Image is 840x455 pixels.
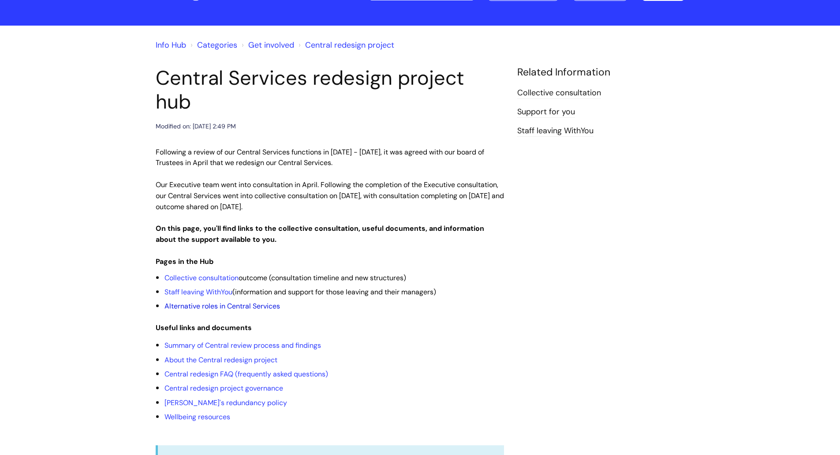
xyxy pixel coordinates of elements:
a: Staff leaving WithYou [164,287,232,297]
a: Central redesign FAQ (frequently asked questions) [164,369,328,379]
span: Our Executive team went into consultation in April. Following the completion of the Executive con... [156,180,504,211]
strong: Pages in the Hub [156,257,213,266]
span: outcome (consultation timeline and new structures) [164,273,406,282]
a: About the Central redesign project [164,355,277,365]
a: Collective consultation [164,273,239,282]
a: Info Hub [156,40,186,50]
strong: On this page, you'll find links to the collective consultation, useful documents, and information... [156,224,484,244]
a: Central redesign project governance [164,384,283,393]
div: Modified on: [DATE] 2:49 PM [156,121,236,132]
span: Following a review of our Central Services functions in [DATE] - [DATE], it was agreed with our b... [156,147,484,168]
li: Get involved [239,38,294,52]
span: (information and support for those leaving and their managers) [164,287,436,297]
a: Staff leaving WithYou [517,125,594,137]
h4: Related Information [517,66,685,79]
li: Central redesign project [296,38,394,52]
a: Central redesign project [305,40,394,50]
a: Categories [197,40,237,50]
strong: Useful links and documents [156,323,252,332]
a: Get involved [248,40,294,50]
a: Collective consultation [517,87,601,99]
a: Support for you [517,106,575,118]
a: Wellbeing resources [164,412,230,421]
li: Solution home [188,38,237,52]
a: Summary of Central review process and findings [164,341,321,350]
a: Alternative roles in Central Services [164,301,280,311]
a: [PERSON_NAME]'s redundancy policy [164,398,287,407]
h1: Central Services redesign project hub [156,66,504,114]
